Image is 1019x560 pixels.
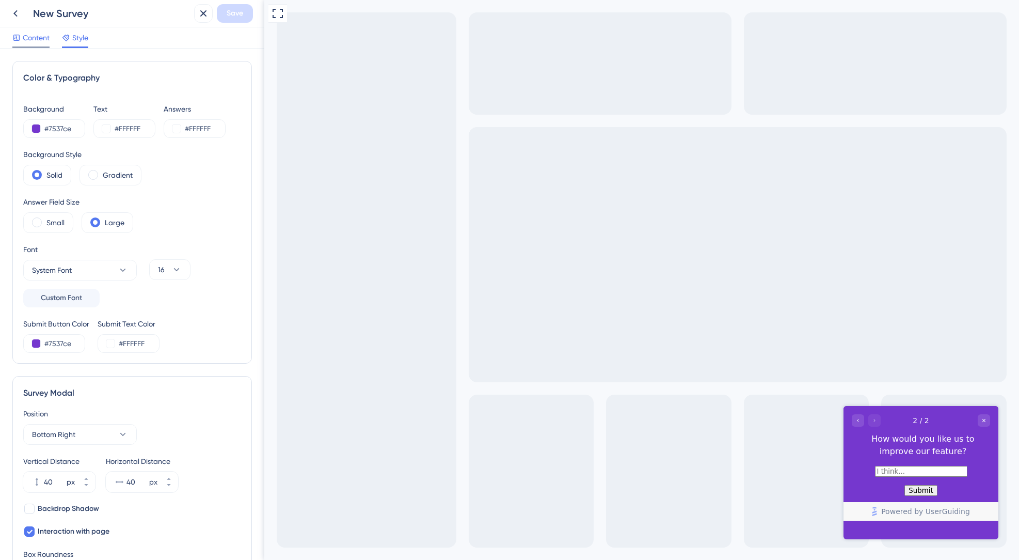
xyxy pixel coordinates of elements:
[106,455,178,468] div: Horizontal Distance
[93,103,155,115] div: Text
[103,169,133,181] label: Gradient
[23,424,137,445] button: Bottom Right
[41,292,82,304] span: Custom Font
[579,406,734,539] iframe: UserGuiding Survey
[23,318,89,330] div: Submit Button Color
[23,243,137,256] div: Font
[23,408,241,420] div: Position
[23,455,95,468] div: Vertical Distance
[149,476,157,488] div: px
[164,103,226,115] div: Answers
[23,387,241,399] div: Survey Modal
[38,503,99,515] span: Backdrop Shadow
[38,525,109,538] span: Interaction with page
[77,472,95,482] button: px
[126,476,147,488] input: px
[23,32,50,44] span: Content
[32,428,75,441] span: Bottom Right
[160,472,178,482] button: px
[23,72,241,84] div: Color & Typography
[158,263,165,276] span: 16
[32,264,72,276] span: System Font
[72,32,88,44] span: Style
[44,476,65,488] input: px
[149,259,190,280] button: 16
[77,482,95,492] button: px
[23,260,137,281] button: System Font
[227,7,243,20] span: Save
[23,196,133,208] div: Answer Field Size
[160,482,178,492] button: px
[23,103,85,115] div: Background
[105,216,124,229] label: Large
[46,169,62,181] label: Solid
[46,216,65,229] label: Small
[23,289,100,307] button: Custom Font
[217,4,253,23] button: Save
[33,6,190,21] div: New Survey
[67,476,75,488] div: px
[98,318,160,330] div: Submit Text Color
[23,148,141,161] div: Background Style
